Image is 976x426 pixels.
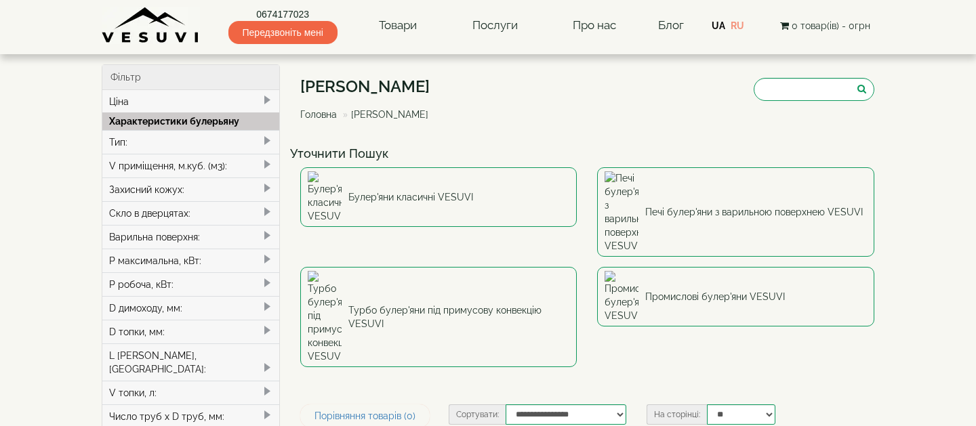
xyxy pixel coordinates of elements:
[102,381,279,404] div: V топки, л:
[102,320,279,343] div: D топки, мм:
[300,109,337,120] a: Головна
[300,78,439,95] h1: [PERSON_NAME]
[300,267,577,367] a: Турбо булер'яни під примусову конвекцію VESUVI Турбо булер'яни під примусову конвекцію VESUVI
[559,10,630,41] a: Про нас
[102,65,279,90] div: Фільтр
[605,271,638,322] img: Промислові булер'яни VESUVI
[308,271,342,363] img: Турбо булер'яни під примусову конвекцію VESUVI
[102,201,279,225] div: Скло в дверцятах:
[102,154,279,177] div: V приміщення, м.куб. (м3):
[102,7,200,44] img: Завод VESUVI
[792,20,870,31] span: 0 товар(ів) - 0грн
[300,167,577,227] a: Булер'яни класичні VESUVI Булер'яни класичні VESUVI
[712,20,725,31] a: UA
[459,10,531,41] a: Послуги
[102,112,279,130] div: Характеристики булерьяну
[776,18,874,33] button: 0 товар(ів) - 0грн
[605,171,638,253] img: Печі булер'яни з варильною поверхнею VESUVI
[731,20,744,31] a: RU
[228,21,338,44] span: Передзвоніть мені
[102,343,279,381] div: L [PERSON_NAME], [GEOGRAPHIC_DATA]:
[290,147,885,161] h4: Уточнити Пошук
[102,296,279,320] div: D димоходу, мм:
[658,18,684,32] a: Блог
[449,404,506,425] label: Сортувати:
[597,267,874,326] a: Промислові булер'яни VESUVI Промислові булер'яни VESUVI
[340,108,428,121] li: [PERSON_NAME]
[647,404,707,425] label: На сторінці:
[102,90,279,113] div: Ціна
[102,272,279,296] div: P робоча, кВт:
[102,177,279,201] div: Захисний кожух:
[102,130,279,154] div: Тип:
[102,225,279,249] div: Варильна поверхня:
[365,10,430,41] a: Товари
[102,249,279,272] div: P максимальна, кВт:
[597,167,874,257] a: Печі булер'яни з варильною поверхнею VESUVI Печі булер'яни з варильною поверхнею VESUVI
[308,171,342,223] img: Булер'яни класичні VESUVI
[228,7,338,21] a: 0674177023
